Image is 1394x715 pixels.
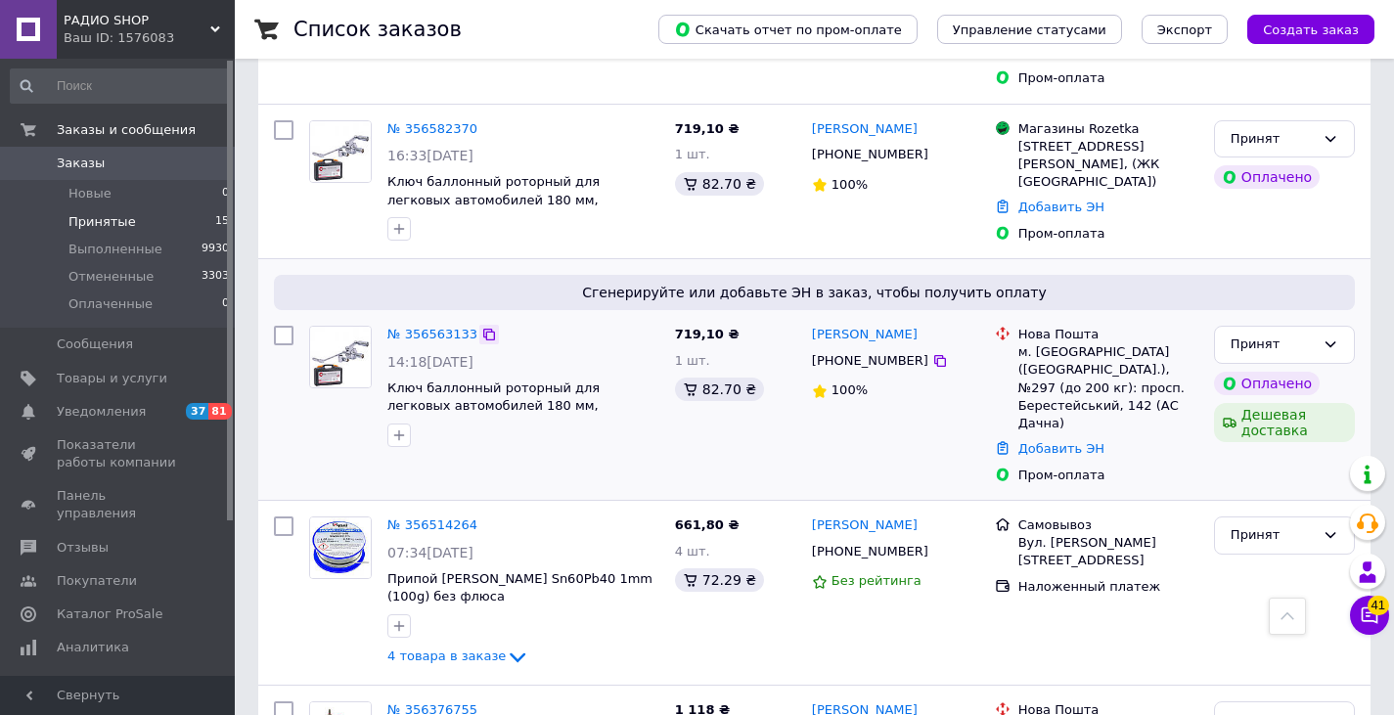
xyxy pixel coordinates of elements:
span: 719,10 ₴ [675,121,740,136]
h1: Список заказов [293,18,462,41]
div: Принят [1231,129,1315,150]
button: Чат с покупателем41 [1350,596,1389,635]
a: 4 товара в заказе [387,648,529,663]
div: [STREET_ADDRESS][PERSON_NAME], (ЖК [GEOGRAPHIC_DATA]) [1018,138,1198,192]
span: 07:34[DATE] [387,545,473,560]
div: Пром-оплата [1018,225,1198,243]
span: Товары и услуги [57,370,167,387]
a: № 356514264 [387,517,477,532]
a: Добавить ЭН [1018,200,1104,214]
span: 16:33[DATE] [387,148,473,163]
span: [PHONE_NUMBER] [812,544,928,559]
span: 37 [186,403,208,420]
span: Заказы и сообщения [57,121,196,139]
a: Фото товару [309,120,372,183]
span: Принятые [68,213,136,231]
div: Нова Пошта [1018,326,1198,343]
img: Фото товару [310,121,371,182]
a: Фото товару [309,516,372,579]
div: Оплачено [1214,372,1320,395]
span: Инструменты вебмастера и SEO [57,672,181,707]
div: Ваш ID: 1576083 [64,29,235,47]
a: № 356563133 [387,327,477,341]
a: Припой [PERSON_NAME] Sn60Pb40 1mm (100g) без флюса [387,571,652,604]
span: 719,10 ₴ [675,327,740,341]
span: 4 шт. [675,544,710,559]
div: Самовывоз [1018,516,1198,534]
span: Выполненные [68,241,162,258]
span: 81 [208,403,231,420]
span: 1 шт. [675,353,710,368]
button: Экспорт [1142,15,1228,44]
span: Управление статусами [953,22,1106,37]
div: Принят [1231,335,1315,355]
img: Фото товару [310,517,371,578]
div: Дешевая доставка [1214,403,1355,442]
a: Ключ баллонный роторный для легковых автомобилей 180 мм, передаточное отношение 1:16, макc. круто... [387,380,639,450]
span: Показатели работы компании [57,436,181,471]
div: Наложенный платеж [1018,578,1198,596]
span: Скачать отчет по пром-оплате [674,21,902,38]
a: Фото товару [309,326,372,388]
div: м. [GEOGRAPHIC_DATA] ([GEOGRAPHIC_DATA].), №297 (до 200 кг): просп. Берестейський, 142 (АС Дачна) [1018,343,1198,432]
span: 100% [832,382,868,397]
div: 82.70 ₴ [675,378,764,401]
span: [PHONE_NUMBER] [812,353,928,368]
span: РАДИО SHOP [64,12,210,29]
span: Без рейтинга [832,573,922,588]
span: Новые [68,185,112,202]
span: 1 шт. [675,147,710,161]
div: Магазины Rozetka [1018,120,1198,138]
div: 82.70 ₴ [675,172,764,196]
div: Пром-оплата [1018,69,1198,87]
a: Создать заказ [1228,22,1374,36]
span: Создать заказ [1263,22,1359,37]
span: Оплаченные [68,295,153,313]
span: [PHONE_NUMBER] [812,147,928,161]
span: 4 товара в заказе [387,649,506,664]
span: Панель управления [57,487,181,522]
a: № 356582370 [387,121,477,136]
span: Заказы [57,155,105,172]
span: 0 [222,185,229,202]
span: Отмененные [68,268,154,286]
div: Вул. [PERSON_NAME][STREET_ADDRESS] [1018,534,1198,569]
span: 3303 [202,268,229,286]
div: 72.29 ₴ [675,568,764,592]
button: Создать заказ [1247,15,1374,44]
div: Пром-оплата [1018,467,1198,484]
a: [PERSON_NAME] [812,516,918,535]
span: 100% [832,177,868,192]
img: Фото товару [310,327,371,387]
a: Добавить ЭН [1018,441,1104,456]
span: 661,80 ₴ [675,517,740,532]
span: Аналитика [57,639,129,656]
span: 41 [1368,596,1389,615]
span: Каталог ProSale [57,605,162,623]
button: Скачать отчет по пром-оплате [658,15,918,44]
span: 15 [215,213,229,231]
div: Принят [1231,525,1315,546]
span: Покупатели [57,572,137,590]
button: Управление статусами [937,15,1122,44]
span: Отзывы [57,539,109,557]
span: Уведомления [57,403,146,421]
input: Поиск [10,68,231,104]
span: Сообщения [57,335,133,353]
span: Сгенерируйте или добавьте ЭН в заказ, чтобы получить оплату [282,283,1347,302]
a: Ключ баллонный роторный для легковых автомобилей 180 мм, передаточное отношение 1:16, макc. круто... [387,174,639,244]
a: Добавить ЭН [1018,45,1104,60]
span: 0 [222,295,229,313]
a: [PERSON_NAME] [812,120,918,139]
a: [PERSON_NAME] [812,326,918,344]
div: Оплачено [1214,165,1320,189]
span: Экспорт [1157,22,1212,37]
span: 9930 [202,241,229,258]
span: 14:18[DATE] [387,354,473,370]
